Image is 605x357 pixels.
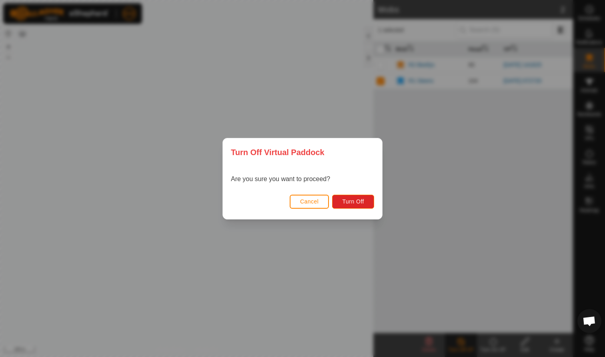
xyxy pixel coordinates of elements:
[231,146,325,158] span: Turn Off Virtual Paddock
[300,198,319,205] span: Cancel
[332,194,374,208] button: Turn Off
[577,309,601,333] div: Open chat
[290,194,329,208] button: Cancel
[231,174,330,184] p: Are you sure you want to proceed?
[342,198,364,205] span: Turn Off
